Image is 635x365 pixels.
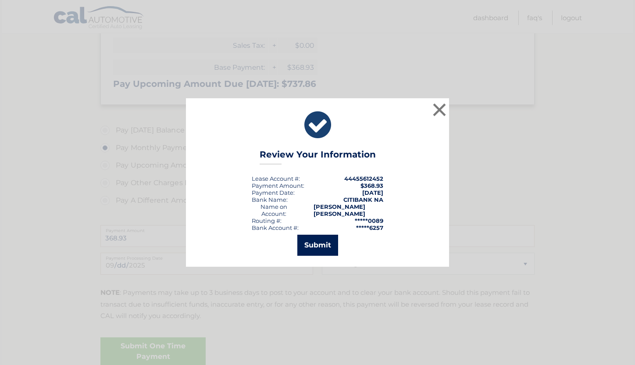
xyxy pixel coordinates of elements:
[252,189,293,196] span: Payment Date
[252,203,296,217] div: Name on Account:
[314,203,365,217] strong: [PERSON_NAME] [PERSON_NAME]
[343,196,383,203] strong: CITIBANK NA
[360,182,383,189] span: $368.93
[252,189,295,196] div: :
[362,189,383,196] span: [DATE]
[297,235,338,256] button: Submit
[252,224,299,231] div: Bank Account #:
[431,101,448,118] button: ×
[252,175,300,182] div: Lease Account #:
[252,196,288,203] div: Bank Name:
[252,217,282,224] div: Routing #:
[260,149,376,165] h3: Review Your Information
[252,182,304,189] div: Payment Amount:
[344,175,383,182] strong: 44455612452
